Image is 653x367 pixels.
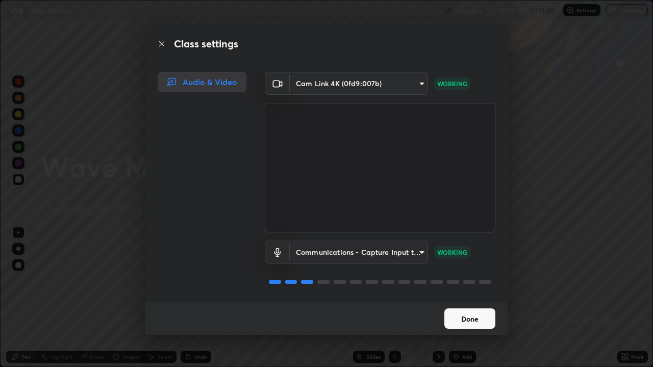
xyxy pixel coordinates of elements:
button: Done [444,308,495,329]
p: WORKING [437,248,467,257]
div: Cam Link 4K (0fd9:007b) [290,241,428,264]
div: Cam Link 4K (0fd9:007b) [290,72,428,95]
div: Audio & Video [158,72,246,92]
h2: Class settings [174,36,238,51]
p: WORKING [437,79,467,88]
